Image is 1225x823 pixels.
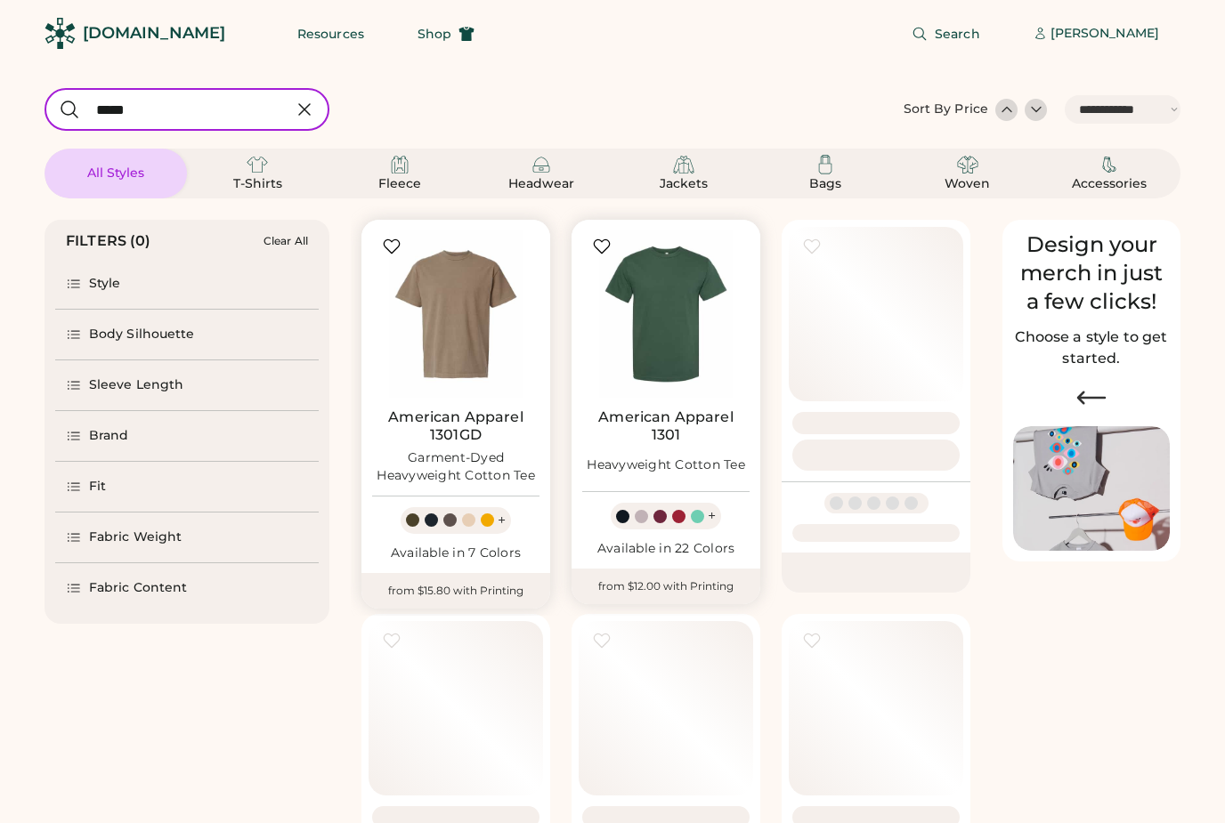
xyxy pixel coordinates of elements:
div: Sleeve Length [89,376,183,394]
div: Garment-Dyed Heavyweight Cotton Tee [372,449,539,485]
img: American Apparel 1301 Heavyweight Cotton Tee [582,230,750,398]
div: + [498,511,506,530]
div: Woven [928,175,1008,193]
div: Available in 7 Colors [372,545,539,562]
div: Accessories [1069,175,1149,193]
img: Accessories Icon [1099,154,1120,175]
div: Design your merch in just a few clicks! [1013,230,1170,316]
img: Woven Icon [957,154,978,175]
div: + [708,506,716,526]
div: FILTERS (0) [66,230,151,252]
div: Fleece [360,175,440,193]
div: All Styles [76,165,156,182]
div: Jackets [644,175,724,193]
div: Style [89,275,121,293]
a: American Apparel 1301 [582,408,750,444]
div: Sort By Price [904,101,988,118]
img: Image of Lisa Congdon Eye Print on T-Shirt and Hat [1013,426,1170,552]
div: Fabric Content [89,579,187,597]
div: Body Silhouette [89,326,195,343]
div: T-Shirts [217,175,297,193]
button: Resources [276,16,385,52]
button: Search [890,16,1002,52]
button: Shop [396,16,496,52]
div: Heavyweight Cotton Tee [587,456,745,474]
a: American Apparel 1301GD [372,408,539,444]
div: Headwear [501,175,581,193]
img: Headwear Icon [531,154,552,175]
img: Bags Icon [815,154,836,175]
div: from $15.80 with Printing [361,573,550,609]
img: Jackets Icon [673,154,694,175]
div: Clear All [264,235,308,247]
div: Fit [89,478,106,496]
span: Shop [418,28,451,40]
div: Brand [89,427,129,445]
div: [DOMAIN_NAME] [83,22,225,44]
div: from $12.00 with Printing [572,569,760,604]
img: T-Shirts Icon [247,154,268,175]
img: Fleece Icon [389,154,410,175]
div: [PERSON_NAME] [1051,25,1159,43]
span: Search [935,28,980,40]
div: Available in 22 Colors [582,540,750,558]
h2: Choose a style to get started. [1013,327,1170,369]
div: Bags [785,175,865,193]
img: American Apparel 1301GD Garment-Dyed Heavyweight Cotton Tee [372,230,539,398]
div: Fabric Weight [89,528,182,546]
img: Rendered Logo - Screens [45,18,76,49]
